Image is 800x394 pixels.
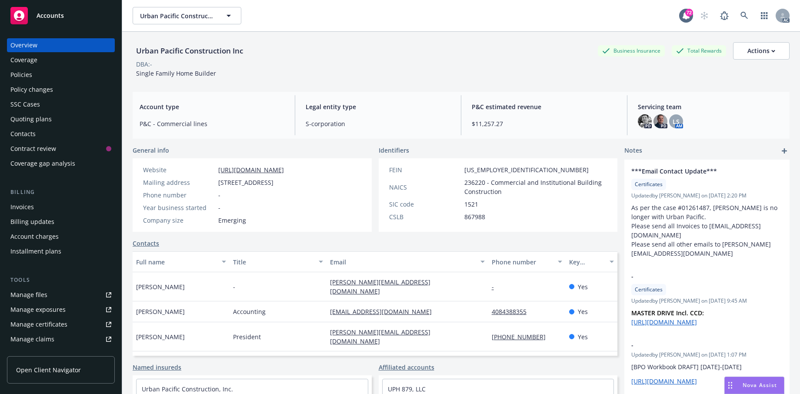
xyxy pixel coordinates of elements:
[631,362,783,371] p: [BPO Workbook DRAFT] [DATE]-[DATE]
[306,102,450,111] span: Legal entity type
[653,114,667,128] img: photo
[673,117,680,126] span: LS
[7,68,115,82] a: Policies
[330,307,439,316] a: [EMAIL_ADDRESS][DOMAIN_NAME]
[133,239,159,248] a: Contacts
[631,377,697,385] a: [URL][DOMAIN_NAME]
[635,180,663,188] span: Certificates
[7,127,115,141] a: Contacts
[7,83,115,97] a: Policy changes
[569,257,604,267] div: Key contact
[133,363,181,372] a: Named insureds
[7,3,115,28] a: Accounts
[330,278,430,295] a: [PERSON_NAME][EMAIL_ADDRESS][DOMAIN_NAME]
[10,332,54,346] div: Manage claims
[7,317,115,331] a: Manage certificates
[631,341,760,350] span: -
[638,102,783,111] span: Servicing team
[10,244,61,258] div: Installment plans
[133,251,230,272] button: Full name
[631,351,783,359] span: Updated by [PERSON_NAME] on [DATE] 1:07 PM
[7,244,115,258] a: Installment plans
[389,165,461,174] div: FEIN
[624,160,790,265] div: ***Email Contact Update***CertificatesUpdatedby [PERSON_NAME] on [DATE] 2:20 PMAs per the case #0...
[10,230,59,244] div: Account charges
[7,112,115,126] a: Quoting plans
[631,309,704,317] strong: MASTER DRIVE Incl. CCD:
[233,332,261,341] span: President
[464,165,589,174] span: [US_EMPLOYER_IDENTIFICATION_NUMBER]
[10,127,36,141] div: Contacts
[716,7,733,24] a: Report a Bug
[10,215,54,229] div: Billing updates
[218,190,220,200] span: -
[7,157,115,170] a: Coverage gap analysis
[631,297,783,305] span: Updated by [PERSON_NAME] on [DATE] 9:45 AM
[379,146,409,155] span: Identifiers
[136,282,185,291] span: [PERSON_NAME]
[10,97,40,111] div: SSC Cases
[230,251,327,272] button: Title
[672,45,726,56] div: Total Rewards
[218,216,246,225] span: Emerging
[133,146,169,155] span: General info
[624,265,790,334] div: -CertificatesUpdatedby [PERSON_NAME] on [DATE] 9:45 AMMASTER DRIVE Incl. CCD: [URL][DOMAIN_NAME]
[379,363,434,372] a: Affiliated accounts
[136,69,216,77] span: Single Family Home Builder
[464,200,478,209] span: 1521
[631,272,760,281] span: -
[7,215,115,229] a: Billing updates
[10,53,37,67] div: Coverage
[7,288,115,302] a: Manage files
[143,190,215,200] div: Phone number
[143,203,215,212] div: Year business started
[388,385,426,393] a: UPH 879, LLC
[143,165,215,174] div: Website
[566,251,617,272] button: Key contact
[10,83,53,97] div: Policy changes
[736,7,753,24] a: Search
[724,377,784,394] button: Nova Assist
[10,157,75,170] div: Coverage gap analysis
[10,38,37,52] div: Overview
[492,307,533,316] a: 4084388355
[218,203,220,212] span: -
[143,178,215,187] div: Mailing address
[631,318,697,326] a: [URL][DOMAIN_NAME]
[7,347,115,361] a: Manage BORs
[37,12,64,19] span: Accounts
[7,303,115,317] span: Manage exposures
[10,200,34,214] div: Invoices
[136,60,152,69] div: DBA: -
[631,203,783,258] p: As per the case #01261487, [PERSON_NAME] is no longer with Urban Pacific. Please send all Invoice...
[233,257,313,267] div: Title
[7,230,115,244] a: Account charges
[133,45,247,57] div: Urban Pacific Construction Inc
[488,251,566,272] button: Phone number
[218,166,284,174] a: [URL][DOMAIN_NAME]
[142,385,233,393] a: Urban Pacific Construction, Inc.
[725,377,736,394] div: Drag to move
[10,303,66,317] div: Manage exposures
[7,142,115,156] a: Contract review
[7,200,115,214] a: Invoices
[10,142,56,156] div: Contract review
[10,68,32,82] div: Policies
[624,146,642,156] span: Notes
[330,257,475,267] div: Email
[779,146,790,156] a: add
[16,365,81,374] span: Open Client Navigator
[472,119,617,128] span: $11,257.27
[140,102,284,111] span: Account type
[464,178,607,196] span: 236220 - Commercial and Institutional Building Construction
[389,183,461,192] div: NAICS
[743,381,777,389] span: Nova Assist
[598,45,665,56] div: Business Insurance
[10,317,67,331] div: Manage certificates
[233,282,235,291] span: -
[7,38,115,52] a: Overview
[136,257,217,267] div: Full name
[492,257,553,267] div: Phone number
[330,328,430,345] a: [PERSON_NAME][EMAIL_ADDRESS][DOMAIN_NAME]
[624,334,790,393] div: -Updatedby [PERSON_NAME] on [DATE] 1:07 PM[BPO Workbook DRAFT] [DATE]-[DATE][URL][DOMAIN_NAME]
